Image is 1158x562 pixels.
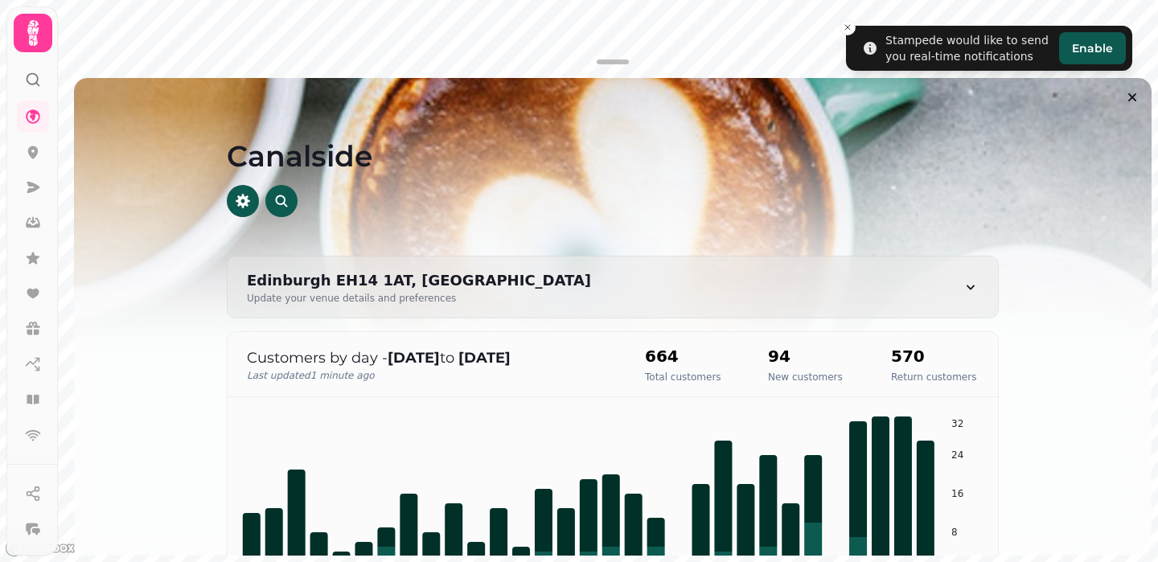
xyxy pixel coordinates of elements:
tspan: 32 [951,418,963,429]
button: Enable [1059,32,1126,64]
strong: [DATE] [388,349,440,367]
p: New customers [768,371,843,384]
div: Update your venue details and preferences [247,292,591,305]
p: Customers by day - to [247,347,613,369]
div: Stampede would like to send you real-time notifications [885,32,1053,64]
p: Total customers [645,371,721,384]
button: Close drawer [1119,84,1145,110]
div: Edinburgh EH14 1AT, [GEOGRAPHIC_DATA] [247,269,591,292]
h1: Canalside [227,101,999,172]
strong: [DATE] [458,349,511,367]
p: Return customers [891,371,976,384]
tspan: 8 [951,527,958,538]
button: Close toast [840,19,856,35]
p: Last updated 1 minute ago [247,369,613,382]
h2: 570 [891,345,976,367]
tspan: 24 [951,449,963,461]
h2: 94 [768,345,843,367]
a: Mapbox logo [5,539,76,557]
h2: 664 [645,345,721,367]
img: Background [74,63,1152,465]
tspan: 16 [951,488,963,499]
